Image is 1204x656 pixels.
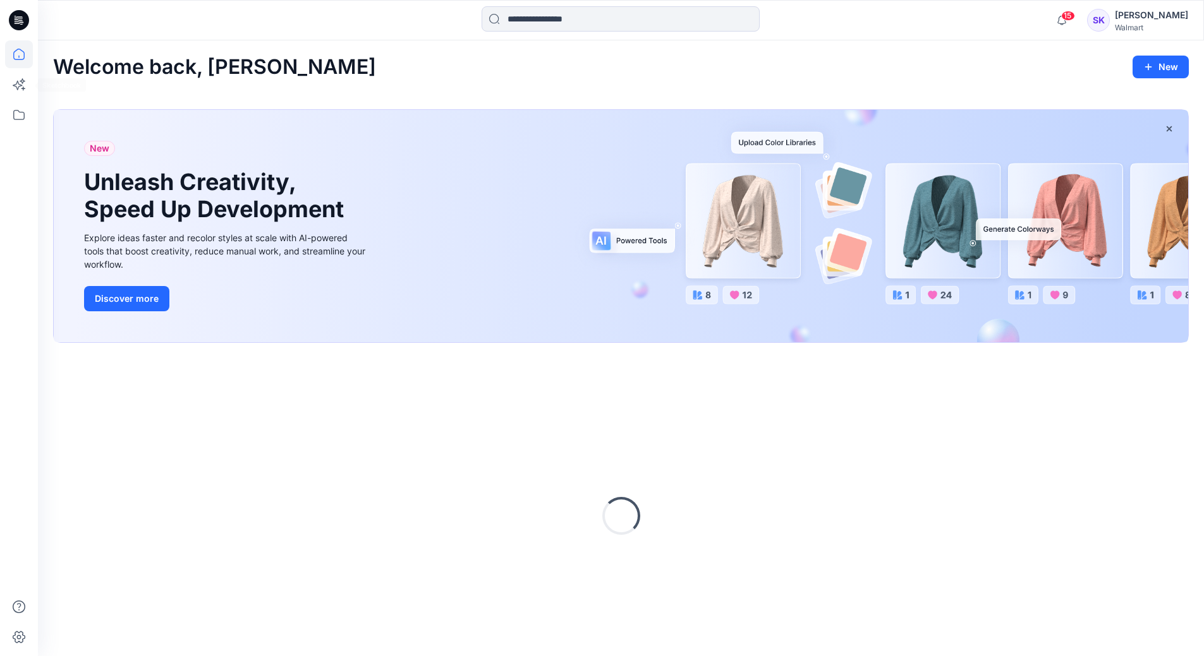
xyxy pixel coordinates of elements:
[1115,8,1188,23] div: [PERSON_NAME]
[84,286,368,311] a: Discover more
[1133,56,1189,78] button: New
[53,56,376,79] h2: Welcome back, [PERSON_NAME]
[84,169,350,223] h1: Unleash Creativity, Speed Up Development
[1115,23,1188,32] div: Walmart
[1061,11,1075,21] span: 15
[84,286,169,311] button: Discover more
[84,231,368,271] div: Explore ideas faster and recolor styles at scale with AI-powered tools that boost creativity, red...
[1087,9,1110,32] div: SK
[90,141,109,156] span: New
